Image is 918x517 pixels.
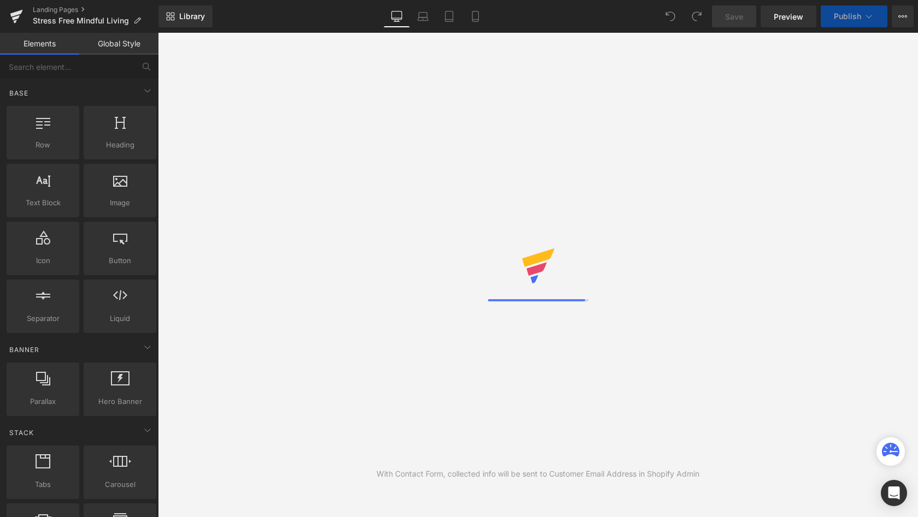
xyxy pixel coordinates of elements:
span: Stress Free Mindful Living [33,16,129,25]
span: Text Block [10,197,76,209]
button: Publish [821,5,887,27]
span: Icon [10,255,76,266]
span: Liquid [87,313,153,324]
span: Banner [8,344,40,355]
span: Carousel [87,479,153,490]
span: Separator [10,313,76,324]
a: Laptop [410,5,436,27]
span: Library [179,11,205,21]
span: Row [10,139,76,151]
span: Image [87,197,153,209]
a: Desktop [384,5,410,27]
span: Parallax [10,396,76,407]
button: Undo [660,5,681,27]
div: Open Intercom Messenger [881,480,907,506]
a: Mobile [462,5,489,27]
span: Button [87,255,153,266]
span: Hero Banner [87,396,153,407]
div: With Contact Form, collected info will be sent to Customer Email Address in Shopify Admin [376,468,699,480]
span: Heading [87,139,153,151]
a: Preview [761,5,816,27]
a: Landing Pages [33,5,158,14]
a: New Library [158,5,213,27]
span: Base [8,88,30,98]
span: Stack [8,427,35,438]
span: Publish [834,12,861,21]
a: Tablet [436,5,462,27]
span: Tabs [10,479,76,490]
span: Save [725,11,743,22]
button: Redo [686,5,708,27]
button: More [892,5,914,27]
a: Global Style [79,33,158,55]
span: Preview [774,11,803,22]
